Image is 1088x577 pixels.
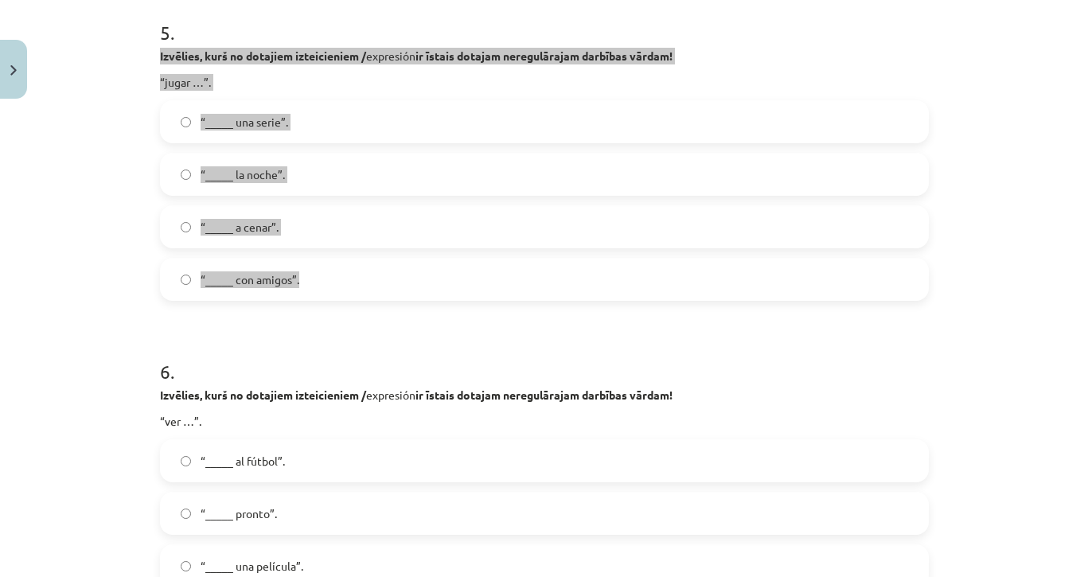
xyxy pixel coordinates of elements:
input: “_____ a cenar”. [181,222,191,232]
strong: ir īstais dotajam neregulārajam darbības vārdam! [415,49,673,63]
span: “_____ a cenar”. [201,219,279,236]
span: “_____ una película”. [201,558,303,575]
p: “jugar …”. [160,74,929,91]
span: “_____ una serie”. [201,114,288,131]
input: “_____ al fútbol”. [181,456,191,466]
span: “_____ pronto”. [201,505,277,522]
img: icon-close-lesson-0947bae3869378f0d4975bcd49f059093ad1ed9edebbc8119c70593378902aed.svg [10,65,17,76]
p: expresión [160,387,929,404]
input: “_____ la noche”. [181,170,191,180]
strong: ir īstais dotajam neregulārajam darbības vārdam! [415,388,673,402]
input: “_____ una película”. [181,561,191,571]
p: expresión [160,48,929,64]
input: “_____ una serie”. [181,117,191,127]
h1: 6 . [160,333,929,382]
span: “_____ la noche”. [201,166,285,183]
span: “_____ con amigos”. [201,271,299,288]
input: “_____ pronto”. [181,509,191,519]
strong: Izvēlies, kurš no dotajiem izteicieniem / [160,49,366,63]
input: “_____ con amigos”. [181,275,191,285]
span: “_____ al fútbol”. [201,453,285,470]
strong: Izvēlies, kurš no dotajiem izteicieniem / [160,388,366,402]
p: “ver …”. [160,413,929,430]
